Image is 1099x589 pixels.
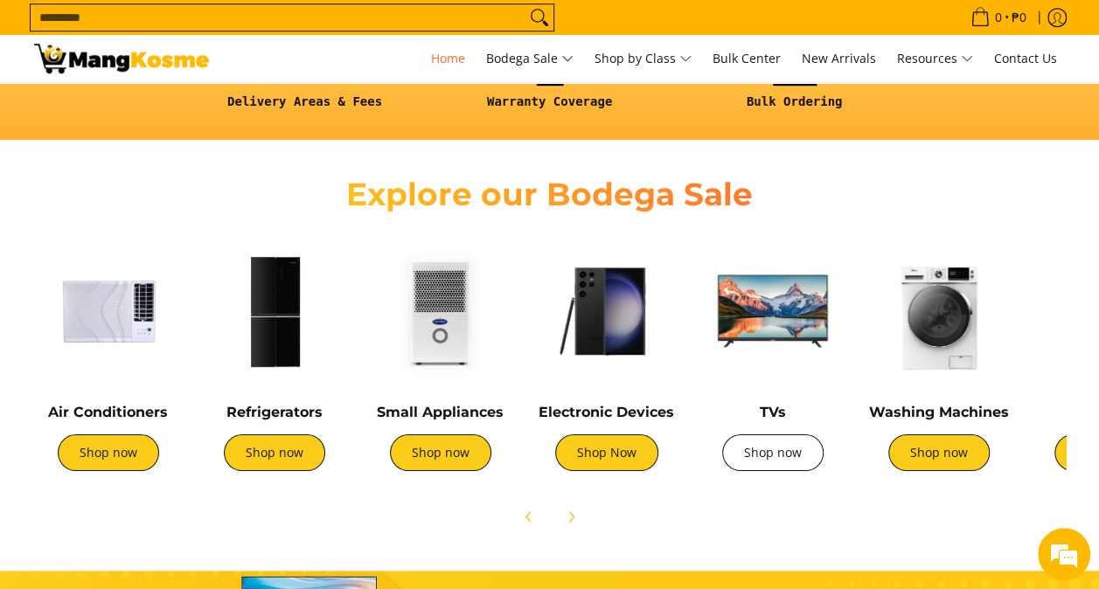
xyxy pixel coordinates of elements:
[226,35,1066,82] nav: Main Menu
[802,50,876,66] span: New Arrivals
[760,404,786,420] a: TVs
[1009,11,1029,24] span: ₱0
[431,50,465,66] span: Home
[366,237,515,385] img: Small Appliances
[539,404,674,420] a: Electronic Devices
[586,35,700,82] a: Shop by Class
[965,8,1032,27] span: •
[200,237,349,385] img: Refrigerators
[994,50,1057,66] span: Contact Us
[897,48,973,70] span: Resources
[226,404,323,420] a: Refrigerators
[34,44,209,73] img: Mang Kosme: Your Home Appliances Warehouse Sale Partner!
[985,35,1066,82] a: Contact Us
[486,48,574,70] span: Bodega Sale
[477,35,582,82] a: Bodega Sale
[888,434,990,471] a: Shop now
[869,404,1009,420] a: Washing Machines
[722,434,824,471] a: Shop now
[532,237,681,385] img: Electronic Devices
[595,48,692,70] span: Shop by Class
[699,237,847,385] img: TVs
[555,434,658,471] a: Shop Now
[377,404,504,420] a: Small Appliances
[510,497,548,536] button: Previous
[704,35,789,82] a: Bulk Center
[296,175,803,214] h2: Explore our Bodega Sale
[390,434,491,471] a: Shop now
[888,35,982,82] a: Resources
[865,237,1013,385] img: Washing Machines
[793,35,885,82] a: New Arrivals
[224,434,325,471] a: Shop now
[525,4,553,31] button: Search
[992,11,1005,24] span: 0
[713,50,781,66] span: Bulk Center
[34,237,183,385] img: Air Conditioners
[422,35,474,82] a: Home
[58,434,159,471] a: Shop now
[48,404,168,420] a: Air Conditioners
[552,497,590,536] button: Next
